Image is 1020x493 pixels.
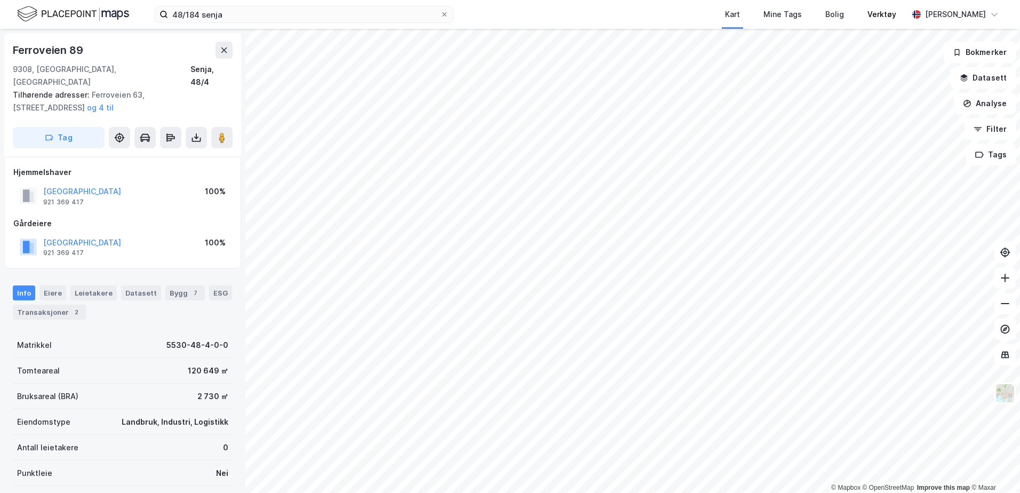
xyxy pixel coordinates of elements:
div: Senja, 48/4 [190,63,233,89]
div: Hjemmelshaver [13,166,232,179]
iframe: Chat Widget [967,442,1020,493]
div: Eiendomstype [17,416,70,428]
div: Nei [216,467,228,480]
div: Verktøy [867,8,896,21]
div: Mine Tags [763,8,802,21]
img: Z [995,383,1015,403]
div: ESG [209,285,232,300]
div: Kart [725,8,740,21]
div: 100% [205,236,226,249]
div: 5530-48-4-0-0 [166,339,228,352]
div: [PERSON_NAME] [925,8,986,21]
img: logo.f888ab2527a4732fd821a326f86c7f29.svg [17,5,129,23]
div: Matrikkel [17,339,52,352]
div: Ferroveien 89 [13,42,85,59]
button: Tags [966,144,1016,165]
div: Datasett [121,285,161,300]
div: 100% [205,185,226,198]
a: Mapbox [831,484,860,491]
div: Tomteareal [17,364,60,377]
button: Filter [965,118,1016,140]
div: 921 369 417 [43,249,84,257]
span: Tilhørende adresser: [13,90,92,99]
div: Bolig [825,8,844,21]
div: 7 [190,288,201,298]
button: Bokmerker [944,42,1016,63]
button: Analyse [954,93,1016,114]
div: 2 730 ㎡ [197,390,228,403]
a: Improve this map [917,484,970,491]
div: 120 649 ㎡ [188,364,228,377]
input: Søk på adresse, matrikkel, gårdeiere, leietakere eller personer [168,6,440,22]
div: 921 369 417 [43,198,84,206]
div: Bygg [165,285,205,300]
div: Punktleie [17,467,52,480]
div: Eiere [39,285,66,300]
button: Tag [13,127,105,148]
div: 0 [223,441,228,454]
div: Gårdeiere [13,217,232,230]
div: 2 [71,307,82,317]
div: Leietakere [70,285,117,300]
div: Transaksjoner [13,305,86,320]
div: Antall leietakere [17,441,78,454]
div: Bruksareal (BRA) [17,390,78,403]
button: Datasett [951,67,1016,89]
div: Ferroveien 63, [STREET_ADDRESS] [13,89,224,114]
a: OpenStreetMap [863,484,914,491]
div: 9308, [GEOGRAPHIC_DATA], [GEOGRAPHIC_DATA] [13,63,190,89]
div: Landbruk, Industri, Logistikk [122,416,228,428]
div: Info [13,285,35,300]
